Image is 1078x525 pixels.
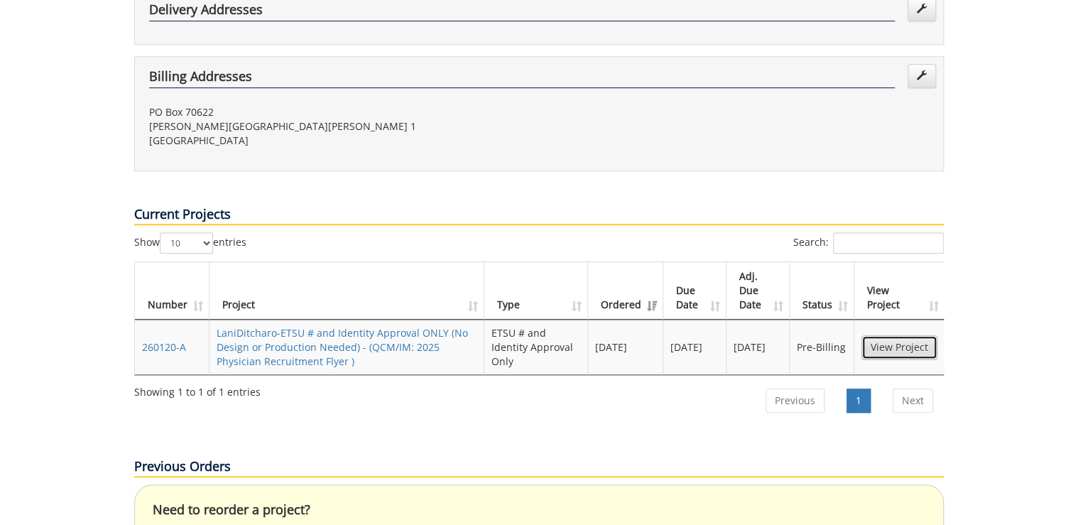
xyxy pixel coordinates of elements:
[149,3,895,21] h4: Delivery Addresses
[908,64,936,88] a: Edit Addresses
[153,503,925,517] h4: Need to reorder a project?
[726,262,790,320] th: Adj. Due Date: activate to sort column ascending
[484,262,588,320] th: Type: activate to sort column ascending
[793,232,944,254] label: Search:
[134,232,246,254] label: Show entries
[209,262,484,320] th: Project: activate to sort column ascending
[833,232,944,254] input: Search:
[790,320,854,374] td: Pre-Billing
[790,262,854,320] th: Status: activate to sort column ascending
[766,389,824,413] a: Previous
[663,320,726,374] td: [DATE]
[134,458,944,477] p: Previous Orders
[149,105,528,119] p: PO Box 70622
[149,119,528,134] p: [PERSON_NAME][GEOGRAPHIC_DATA][PERSON_NAME] 1
[588,262,663,320] th: Ordered: activate to sort column ascending
[142,340,186,354] a: 260120-A
[160,232,213,254] select: Showentries
[484,320,588,374] td: ETSU # and Identity Approval Only
[726,320,790,374] td: [DATE]
[893,389,933,413] a: Next
[663,262,726,320] th: Due Date: activate to sort column ascending
[861,335,937,359] a: View Project
[149,134,528,148] p: [GEOGRAPHIC_DATA]
[134,205,944,225] p: Current Projects
[846,389,871,413] a: 1
[588,320,663,374] td: [DATE]
[135,262,209,320] th: Number: activate to sort column ascending
[149,70,895,88] h4: Billing Addresses
[217,326,468,368] a: LaniDitcharo-ETSU # and Identity Approval ONLY (No Design or Production Needed) - (QCM/IM: 2025 P...
[854,262,944,320] th: View Project: activate to sort column ascending
[134,379,261,399] div: Showing 1 to 1 of 1 entries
